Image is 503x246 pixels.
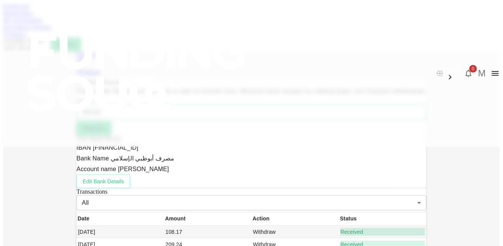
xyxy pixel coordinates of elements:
[76,188,107,195] span: Transactions
[76,195,426,210] div: All
[446,65,461,71] span: العربية
[109,155,174,162] span: مصرف أبوظبي الإسلامي
[76,166,116,172] span: Account name
[76,175,130,188] button: Edit Bank Details
[165,214,186,223] div: Amount
[116,166,169,172] span: [PERSON_NAME]
[253,214,270,223] div: Action
[252,226,339,238] td: Withdraw
[76,155,109,162] span: Bank Name
[469,65,477,73] span: 0
[341,228,425,236] div: Received
[340,214,357,223] div: Status
[78,214,89,223] div: Date
[476,68,488,79] button: M
[76,144,91,151] span: IBAN
[461,66,476,81] button: 0
[164,226,251,238] td: 108.17
[76,226,164,238] td: [DATE]
[91,144,138,151] span: [FINANCIAL_ID]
